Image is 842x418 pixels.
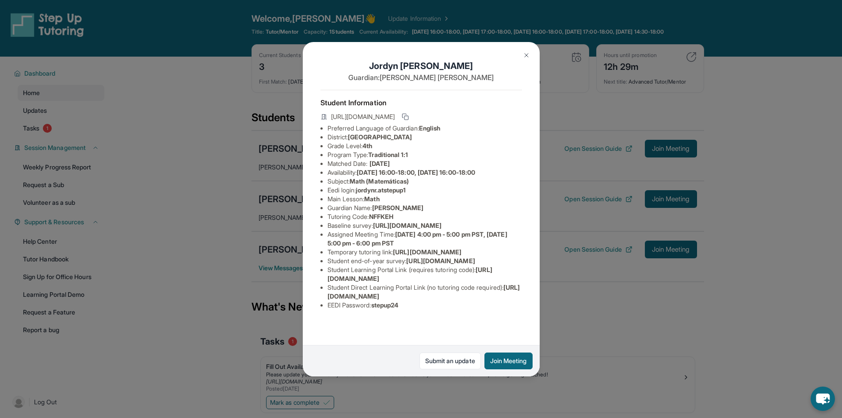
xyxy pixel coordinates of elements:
li: Student end-of-year survey : [328,257,522,265]
li: Student Direct Learning Portal Link (no tutoring code required) : [328,283,522,301]
li: Program Type: [328,150,522,159]
h4: Student Information [320,97,522,108]
li: Baseline survey : [328,221,522,230]
span: Math (Matemáticas) [350,177,409,185]
span: [DATE] 16:00-18:00, [DATE] 16:00-18:00 [357,169,475,176]
button: Copy link [400,111,411,122]
span: [URL][DOMAIN_NAME] [406,257,475,265]
p: Guardian: [PERSON_NAME] [PERSON_NAME] [320,72,522,83]
button: chat-button [811,387,835,411]
span: Traditional 1:1 [368,151,408,158]
li: Temporary tutoring link : [328,248,522,257]
span: [GEOGRAPHIC_DATA] [348,133,412,141]
a: Submit an update [419,353,481,369]
li: Preferred Language of Guardian: [328,124,522,133]
li: Availability: [328,168,522,177]
li: Student Learning Portal Link (requires tutoring code) : [328,265,522,283]
li: Matched Date: [328,159,522,168]
span: [URL][DOMAIN_NAME] [373,222,442,229]
span: English [419,124,441,132]
span: [DATE] [370,160,390,167]
li: Eedi login : [328,186,522,195]
span: jordynr.atstepup1 [356,186,406,194]
span: NFFKEH [369,213,393,220]
button: Join Meeting [484,353,533,369]
span: 4th [362,142,372,150]
li: Main Lesson : [328,195,522,203]
li: EEDI Password : [328,301,522,310]
li: Tutoring Code : [328,212,522,221]
span: [URL][DOMAIN_NAME] [393,248,461,256]
li: District: [328,133,522,142]
h1: Jordyn [PERSON_NAME] [320,60,522,72]
li: Grade Level: [328,142,522,150]
img: Close Icon [523,52,530,59]
span: [URL][DOMAIN_NAME] [331,112,395,121]
span: [DATE] 4:00 pm - 5:00 pm PST, [DATE] 5:00 pm - 6:00 pm PST [328,230,507,247]
li: Guardian Name : [328,203,522,212]
span: Math [364,195,379,203]
li: Subject : [328,177,522,186]
span: [PERSON_NAME] [372,204,424,211]
span: stepup24 [371,301,399,309]
li: Assigned Meeting Time : [328,230,522,248]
